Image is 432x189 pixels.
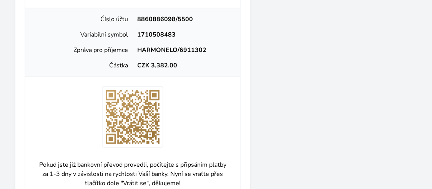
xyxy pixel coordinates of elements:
[32,30,133,39] div: Variabilní symbol
[133,61,234,70] div: CZK 3,382.00
[133,45,234,55] div: HARMONELO/6911302
[32,45,133,55] div: Zpráva pro příjemce
[32,15,133,24] div: Číslo účtu
[133,30,234,39] div: 1710508483
[133,15,234,24] div: 8860886098/5500
[32,61,133,70] div: Částka
[102,86,163,148] img: A559UC+mpd9RAAAAAElFTkSuQmCC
